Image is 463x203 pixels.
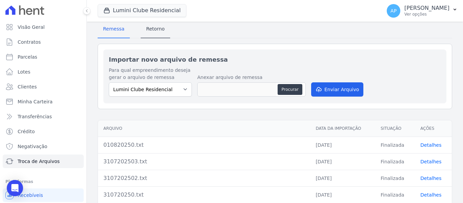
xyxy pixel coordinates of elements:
a: Clientes [3,80,84,94]
a: Recebíveis [3,188,84,202]
div: 010820250.txt [103,141,305,149]
a: Minha Carteira [3,95,84,108]
td: [DATE] [310,170,375,186]
a: Detalhes [420,192,441,198]
a: Detalhes [420,159,441,164]
span: AP [390,8,397,13]
div: 310720250.txt [103,191,305,199]
td: Finalizada [375,153,415,170]
button: Lumini Clube Residencial [98,4,186,17]
a: Transferências [3,110,84,123]
button: Enviar Arquivo [311,82,363,97]
span: Parcelas [18,54,37,60]
p: [PERSON_NAME] [404,5,449,12]
button: AP [PERSON_NAME] Ver opções [381,1,463,20]
td: Finalizada [375,137,415,153]
td: [DATE] [310,186,375,203]
th: Data da Importação [310,120,375,137]
span: Minha Carteira [18,98,53,105]
td: [DATE] [310,153,375,170]
div: 3107202502.txt [103,174,305,182]
th: Arquivo [98,120,310,137]
span: Transferências [18,113,52,120]
span: Remessa [99,22,128,36]
td: [DATE] [310,137,375,153]
div: Open Intercom Messenger [7,180,23,196]
td: Finalizada [375,170,415,186]
a: Lotes [3,65,84,79]
a: Detalhes [420,176,441,181]
span: Clientes [18,83,37,90]
span: Contratos [18,39,41,45]
label: Anexar arquivo de remessa [197,74,306,81]
span: Troca de Arquivos [18,158,60,165]
a: Negativação [3,140,84,153]
span: Negativação [18,143,47,150]
a: Parcelas [3,50,84,64]
button: Procurar [278,84,302,95]
a: Crédito [3,125,84,138]
td: Finalizada [375,186,415,203]
a: Detalhes [420,142,441,148]
a: Retorno [141,21,170,38]
div: Plataformas [5,178,81,186]
span: Crédito [18,128,35,135]
a: Visão Geral [3,20,84,34]
span: Visão Geral [18,24,45,31]
span: Recebíveis [18,192,43,199]
label: Para qual empreendimento deseja gerar o arquivo de remessa [109,67,192,81]
th: Situação [375,120,415,137]
span: Lotes [18,68,31,75]
a: Remessa [98,21,130,38]
p: Ver opções [404,12,449,17]
th: Ações [415,120,452,137]
a: Troca de Arquivos [3,155,84,168]
span: Retorno [142,22,169,36]
a: Contratos [3,35,84,49]
div: 3107202503.txt [103,158,305,166]
h2: Importar novo arquivo de remessa [109,55,441,64]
